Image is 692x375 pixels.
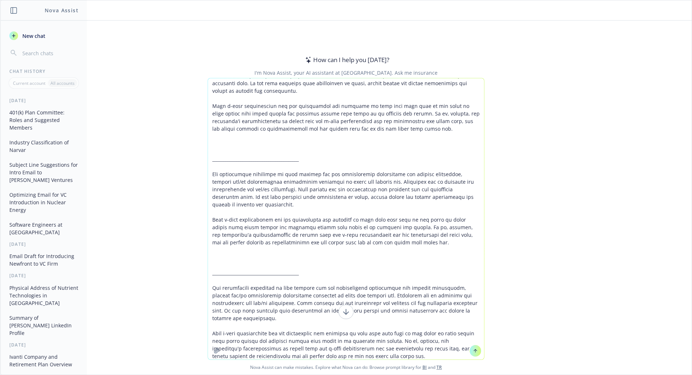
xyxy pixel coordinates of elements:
p: All accounts [50,80,75,86]
button: Optimizing Email for VC Introduction in Nuclear Energy [6,189,81,216]
div: [DATE] [1,97,87,104]
button: Email Draft for Introducing Newfront to VC Firm [6,250,81,270]
h1: Nova Assist [45,6,79,14]
div: [DATE] [1,272,87,279]
p: Current account [13,80,45,86]
div: Chat History [1,68,87,74]
a: BI [422,364,427,370]
button: New chat [6,29,81,42]
textarea: Lore: Ipsum Dolor <sitam.conse@adipis.eli> Sedd: Eiusmo, Temporinc 92, 0210 4:46 UT La: Etdolor, ... [208,78,484,359]
button: Ivanti Company and Retirement Plan Overview [6,351,81,370]
button: 401(k) Plan Committee: Roles and Suggested Members [6,106,81,134]
button: Physical Address of Nutrient Technologies in [GEOGRAPHIC_DATA] [6,282,81,309]
button: Summary of [PERSON_NAME] LinkedIn Profile [6,312,81,339]
span: New chat [21,32,45,40]
div: [DATE] [1,342,87,348]
button: Industry Classification of Narvar [6,136,81,156]
input: Search chats [21,48,78,58]
div: I'm Nova Assist, your AI assistant at [GEOGRAPHIC_DATA]. Ask me insurance questions, upload docum... [244,69,447,92]
button: Software Engineers at [GEOGRAPHIC_DATA] [6,219,81,238]
span: Nova Assist can make mistakes. Explore what Nova can do: Browse prompt library for and [3,360,689,375]
button: Subject Line Suggestions for Intro Email to [PERSON_NAME] Ventures [6,159,81,186]
div: How can I help you [DATE]? [303,55,389,65]
a: TR [436,364,442,370]
div: [DATE] [1,241,87,247]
